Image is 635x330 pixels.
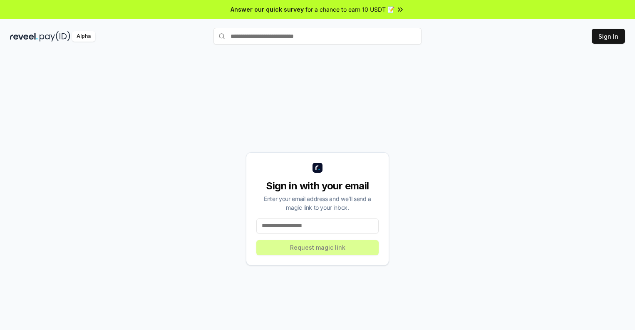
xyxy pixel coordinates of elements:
[256,179,379,193] div: Sign in with your email
[592,29,625,44] button: Sign In
[231,5,304,14] span: Answer our quick survey
[72,31,95,42] div: Alpha
[313,163,322,173] img: logo_small
[256,194,379,212] div: Enter your email address and we’ll send a magic link to your inbox.
[40,31,70,42] img: pay_id
[305,5,394,14] span: for a chance to earn 10 USDT 📝
[10,31,38,42] img: reveel_dark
